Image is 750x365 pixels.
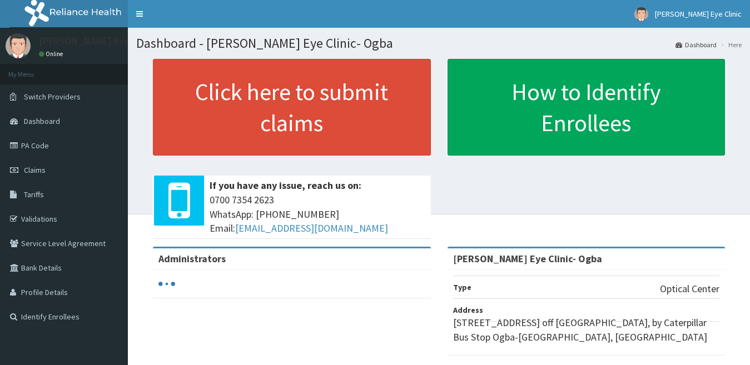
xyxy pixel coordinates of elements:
[634,7,648,21] img: User Image
[136,36,742,51] h1: Dashboard - [PERSON_NAME] Eye Clinic- Ogba
[158,276,175,292] svg: audio-loading
[660,282,719,296] p: Optical Center
[453,252,602,265] strong: [PERSON_NAME] Eye Clinic- Ogba
[453,282,471,292] b: Type
[448,59,726,156] a: How to Identify Enrollees
[24,116,60,126] span: Dashboard
[676,40,717,49] a: Dashboard
[24,189,44,199] span: Tariffs
[24,92,81,102] span: Switch Providers
[210,179,361,192] b: If you have any issue, reach us on:
[453,316,720,344] p: [STREET_ADDRESS] off [GEOGRAPHIC_DATA], by Caterpillar Bus Stop Ogba-[GEOGRAPHIC_DATA], [GEOGRAPH...
[655,9,742,19] span: [PERSON_NAME] Eye Clinic
[453,305,483,315] b: Address
[153,59,431,156] a: Click here to submit claims
[210,193,425,236] span: 0700 7354 2623 WhatsApp: [PHONE_NUMBER] Email:
[158,252,226,265] b: Administrators
[39,50,66,58] a: Online
[6,33,31,58] img: User Image
[718,40,742,49] li: Here
[24,165,46,175] span: Claims
[235,222,388,234] a: [EMAIL_ADDRESS][DOMAIN_NAME]
[39,36,155,46] p: [PERSON_NAME] Eye Clinic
